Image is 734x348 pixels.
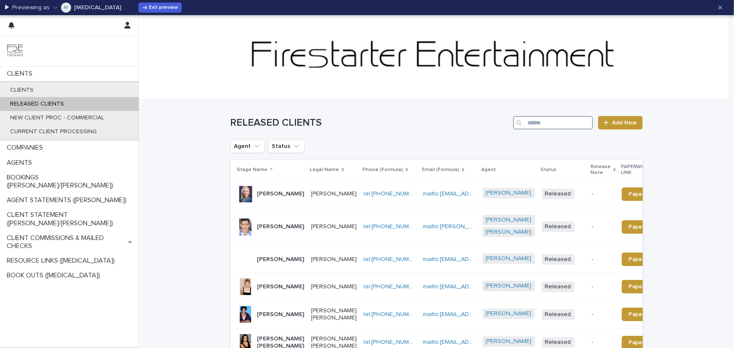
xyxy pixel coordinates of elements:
[310,165,339,174] p: Legal Name
[542,254,575,265] span: Released
[257,190,305,198] p: [PERSON_NAME]
[486,190,532,197] a: [PERSON_NAME]
[628,311,658,317] span: Paperwork
[364,256,422,262] a: tel:[PHONE_NUMBER]
[257,283,305,290] p: [PERSON_NAME]
[231,301,678,329] tr: [PERSON_NAME][PERSON_NAME] [PERSON_NAME]tel:[PHONE_NUMBER]mailto:[EMAIL_ADDRESS][DOMAIN_NAME][PER...
[628,256,658,262] span: Paperwork
[486,216,532,224] a: [PERSON_NAME]
[311,307,357,322] p: [PERSON_NAME] [PERSON_NAME]
[268,140,305,153] button: Status
[542,337,575,348] span: Released
[423,191,535,197] a: mailto:[EMAIL_ADDRESS][DOMAIN_NAME]
[3,100,71,108] p: RELEASED CLIENTS
[363,165,403,174] p: Phone (Formula)
[231,140,265,153] button: Agent
[53,1,122,14] button: Melena[MEDICAL_DATA]
[64,3,68,13] div: Melena
[7,42,24,59] img: 9JgRvJ3ETPGCJDhvPVA5
[364,224,422,229] a: tel:[PHONE_NUMBER]
[592,256,615,263] p: -
[621,162,660,178] p: PAPERWORK LINK
[3,114,111,121] p: NEW CLIENT PROC - COMMERCIAL
[231,246,678,273] tr: [PERSON_NAME][PERSON_NAME]tel:[PHONE_NUMBER]mailto:[EMAIL_ADDRESS][DOMAIN_NAME][PERSON_NAME] Rele...
[486,282,532,290] a: [PERSON_NAME]
[423,224,627,229] a: mailto:[PERSON_NAME][EMAIL_ADDRESS][PERSON_NAME][DOMAIN_NAME]
[364,284,422,290] a: tel:[PHONE_NUMBER]
[612,120,637,126] span: Add New
[3,196,133,204] p: AGENT STATEMENTS ([PERSON_NAME])
[311,190,357,198] p: [PERSON_NAME]
[3,211,139,227] p: CLIENT STATEMENT ([PERSON_NAME]/[PERSON_NAME])
[423,284,535,290] a: mailto:[EMAIL_ADDRESS][DOMAIN_NAME]
[423,256,535,262] a: mailto:[EMAIL_ADDRESS][DOMAIN_NAME]
[3,234,128,250] p: CLIENT COMMISSIONS & MAILED CHECKS
[423,339,535,345] a: mailto:[EMAIL_ADDRESS][DOMAIN_NAME]
[3,159,39,167] p: AGENTS
[542,189,575,199] span: Released
[591,162,611,178] p: Release Note
[486,229,532,236] a: [PERSON_NAME]
[422,165,460,174] p: Email (Formula)
[628,284,658,290] span: Paperwork
[592,311,615,318] p: -
[257,256,305,263] p: [PERSON_NAME]
[3,87,40,94] p: CLIENTS
[364,311,422,317] a: tel:[PHONE_NUMBER]
[622,280,665,293] a: Paperwork
[311,223,357,230] p: [PERSON_NAME]
[598,116,642,129] a: Add New
[149,5,178,10] span: Exit preview
[364,191,422,197] a: tel:[PHONE_NUMBER]
[3,257,122,265] p: RESOURCE LINKS ([MEDICAL_DATA])
[231,180,678,208] tr: [PERSON_NAME][PERSON_NAME]tel:[PHONE_NUMBER]mailto:[EMAIL_ADDRESS][DOMAIN_NAME][PERSON_NAME] Rele...
[628,340,658,345] span: Paperwork
[622,220,665,234] a: Paperwork
[138,3,182,13] button: Exit preview
[482,165,496,174] p: Agent
[592,283,615,290] p: -
[237,165,268,174] p: Stage Name
[592,223,615,230] p: -
[311,256,357,263] p: [PERSON_NAME]
[541,165,557,174] p: Status
[423,311,535,317] a: mailto:[EMAIL_ADDRESS][DOMAIN_NAME]
[513,116,593,129] input: Search
[622,187,665,201] a: Paperwork
[707,320,730,343] iframe: Open customer support
[628,224,658,230] span: Paperwork
[486,310,532,317] a: [PERSON_NAME]
[257,311,305,318] p: [PERSON_NAME]
[486,338,532,345] a: [PERSON_NAME]
[3,128,103,135] p: CURRENT CLIENT PROCESSING
[3,144,50,152] p: COMPANIES
[542,309,575,320] span: Released
[231,273,678,301] tr: [PERSON_NAME][PERSON_NAME]tel:[PHONE_NUMBER]mailto:[EMAIL_ADDRESS][DOMAIN_NAME][PERSON_NAME] Rele...
[231,117,510,129] h1: RELEASED CLIENTS
[12,4,50,11] p: Previewing as
[231,208,678,246] tr: [PERSON_NAME][PERSON_NAME]tel:[PHONE_NUMBER]mailto:[PERSON_NAME][EMAIL_ADDRESS][PERSON_NAME][DOMA...
[74,5,122,11] p: [MEDICAL_DATA]
[592,339,615,346] p: -
[3,272,107,279] p: BOOK OUTS ([MEDICAL_DATA])
[3,70,39,78] p: CLIENTS
[622,308,665,321] a: Paperwork
[364,339,422,345] a: tel:[PHONE_NUMBER]
[542,282,575,292] span: Released
[592,190,615,198] p: -
[311,283,357,290] p: [PERSON_NAME]
[628,191,658,197] span: Paperwork
[622,253,665,266] a: Paperwork
[542,221,575,232] span: Released
[3,174,139,190] p: BOOKINGS ([PERSON_NAME]/[PERSON_NAME])
[257,223,305,230] p: [PERSON_NAME]
[486,255,532,262] a: [PERSON_NAME]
